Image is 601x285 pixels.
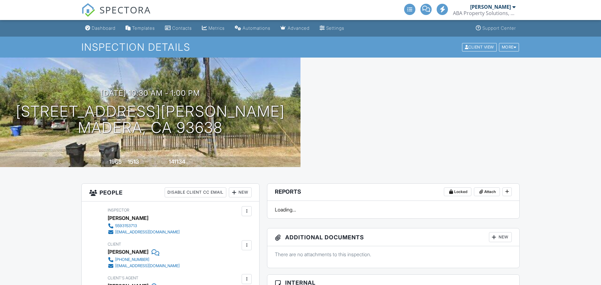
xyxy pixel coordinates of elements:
span: Built [101,160,108,165]
div: New [489,232,512,242]
div: 1513 [128,158,139,165]
span: Client [108,242,121,247]
span: Inspector [108,208,129,212]
div: New [229,187,252,197]
div: Templates [132,25,155,31]
h1: [STREET_ADDRESS][PERSON_NAME] Madera, CA 93638 [16,103,285,136]
div: Automations [243,25,270,31]
span: Client's Agent [108,276,138,280]
h3: Additional Documents [267,228,519,246]
a: Client View [461,44,498,49]
div: Client View [462,43,497,51]
div: Support Center [482,25,516,31]
div: [EMAIL_ADDRESS][DOMAIN_NAME] [115,263,180,268]
span: sq. ft. [140,160,149,165]
div: 1966 [109,158,122,165]
div: Settings [326,25,344,31]
div: ABA Property Solutions, LLC [453,10,516,16]
p: There are no attachments to this inspection. [275,251,512,258]
div: Advanced [288,25,310,31]
div: Contacts [172,25,192,31]
a: Metrics [199,23,227,34]
img: The Best Home Inspection Software - Spectora [81,3,95,17]
div: [PHONE_NUMBER] [115,257,149,262]
a: SPECTORA [81,8,151,22]
div: 5593153713 [115,223,137,228]
h3: People [82,184,259,201]
div: [PERSON_NAME] [470,4,511,10]
a: Templates [123,23,157,34]
div: [PERSON_NAME] [108,247,148,257]
div: Dashboard [92,25,116,31]
div: More [499,43,519,51]
a: Support Center [473,23,518,34]
a: Advanced [278,23,312,34]
div: Disable Client CC Email [165,187,226,197]
div: [EMAIL_ADDRESS][DOMAIN_NAME] [115,230,180,235]
a: [EMAIL_ADDRESS][DOMAIN_NAME] [108,229,180,235]
span: SPECTORA [100,3,151,16]
a: Dashboard [83,23,118,34]
a: Automations (Advanced) [232,23,273,34]
h1: Inspection Details [81,42,520,53]
div: [PERSON_NAME] [108,213,148,223]
a: 5593153713 [108,223,180,229]
div: Metrics [208,25,225,31]
span: sq.ft. [186,160,194,165]
span: Lot Size [155,160,168,165]
a: Settings [317,23,347,34]
a: Contacts [162,23,194,34]
a: [PHONE_NUMBER] [108,257,180,263]
div: 141134 [169,158,185,165]
h3: [DATE] 10:30 am - 1:00 pm [101,89,200,97]
a: [EMAIL_ADDRESS][DOMAIN_NAME] [108,263,180,269]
